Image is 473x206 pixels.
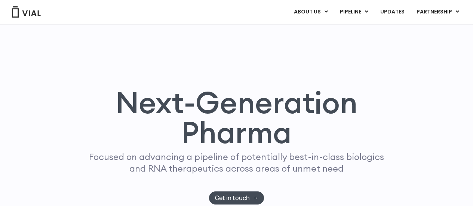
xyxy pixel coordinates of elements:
[75,87,399,147] h1: Next-Generation Pharma
[374,6,410,18] a: UPDATES
[209,191,264,205] a: Get in touch
[411,6,465,18] a: PARTNERSHIPMenu Toggle
[215,195,250,201] span: Get in touch
[11,6,41,18] img: Vial Logo
[288,6,334,18] a: ABOUT USMenu Toggle
[86,151,387,174] p: Focused on advancing a pipeline of potentially best-in-class biologics and RNA therapeutics acros...
[334,6,374,18] a: PIPELINEMenu Toggle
